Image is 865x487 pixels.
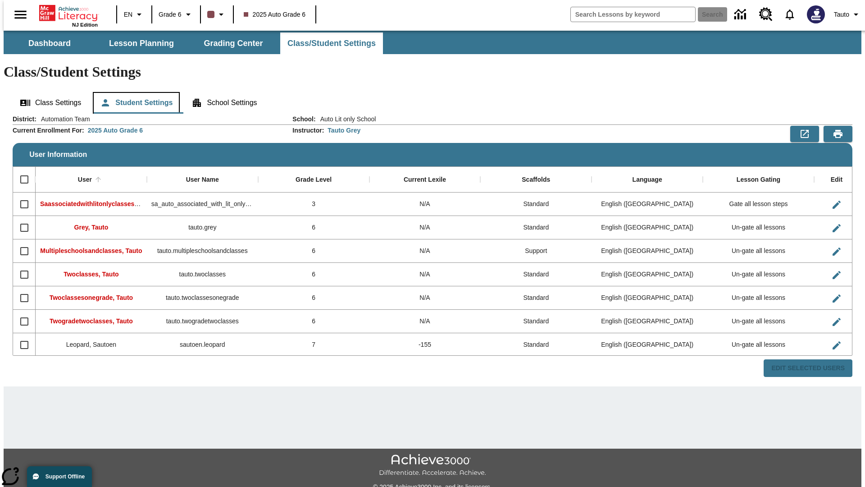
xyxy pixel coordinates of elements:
button: Class/Student Settings [280,32,383,54]
span: Support Offline [46,473,85,480]
div: Edit [831,176,842,184]
span: Twoclasses, Tauto [64,271,118,278]
h2: Instructor : [292,127,324,134]
button: Edit User [828,289,846,308]
div: Un-gate all lessons [703,263,814,286]
button: Lesson Planning [96,32,187,54]
div: SubNavbar [4,32,384,54]
span: Twoclassesonegrade, Tauto [50,294,133,301]
button: Profile/Settings [830,6,865,23]
span: Twogradetwoclasses, Tauto [50,317,133,325]
button: Dashboard [5,32,95,54]
button: Edit User [828,196,846,214]
span: 2025 Auto Grade 6 [244,10,306,19]
div: Standard [480,286,592,310]
button: School Settings [184,92,264,114]
div: Un-gate all lessons [703,239,814,263]
div: 6 [258,286,369,310]
span: Multipleschoolsandclasses, Tauto [40,247,142,254]
div: Support [480,239,592,263]
div: tauto.twogradetwoclasses [147,310,258,333]
div: N/A [369,263,481,286]
span: Grade 6 [159,10,182,19]
div: English (US) [592,239,703,263]
div: User Name [186,176,219,184]
div: Un-gate all lessons [703,310,814,333]
div: tauto.multipleschoolsandclasses [147,239,258,263]
div: 6 [258,216,369,239]
button: Edit User [828,266,846,284]
div: 6 [258,263,369,286]
div: 6 [258,239,369,263]
h2: Current Enrollment For : [13,127,84,134]
div: sa_auto_associated_with_lit_only_classes [147,193,258,216]
a: Resource Center, Will open in new tab [754,2,778,27]
div: English (US) [592,216,703,239]
div: N/A [369,286,481,310]
div: tauto.twoclasses [147,263,258,286]
button: Class color is dark brown. Change class color [204,6,230,23]
div: Un-gate all lessons [703,333,814,357]
span: Auto Lit only School [316,115,376,124]
span: NJ Edition [72,22,98,28]
button: Student Settings [93,92,180,114]
button: Class Settings [13,92,88,114]
input: search field [571,7,695,22]
div: Scaffolds [522,176,550,184]
div: tauto.twoclassesonegrade [147,286,258,310]
button: Language: EN, Select a language [120,6,149,23]
div: N/A [369,216,481,239]
div: Un-gate all lessons [703,216,814,239]
div: 3 [258,193,369,216]
div: N/A [369,239,481,263]
h1: Class/Student Settings [4,64,861,80]
div: Lesson Gating [737,176,780,184]
button: Edit User [828,336,846,354]
div: User Information [13,115,852,377]
div: English (US) [592,333,703,357]
div: Current Lexile [404,176,446,184]
div: tauto.grey [147,216,258,239]
button: Edit User [828,313,846,331]
img: Achieve3000 Differentiate Accelerate Achieve [379,454,486,477]
div: 7 [258,333,369,357]
div: Standard [480,310,592,333]
div: N/A [369,310,481,333]
div: Un-gate all lessons [703,286,814,310]
div: Standard [480,333,592,357]
div: Tauto Grey [328,126,360,135]
img: Avatar [807,5,825,23]
div: Standard [480,263,592,286]
button: Open side menu [7,1,34,28]
div: sautoen.leopard [147,333,258,357]
div: -155 [369,333,481,357]
button: Select a new avatar [801,3,830,26]
button: Grading Center [188,32,278,54]
a: Notifications [778,3,801,26]
div: Language [633,176,662,184]
div: Gate all lesson steps [703,193,814,216]
div: Grade Level [296,176,332,184]
button: Support Offline [27,466,92,487]
span: Grey, Tauto [74,224,109,231]
span: Saassociatedwithlitonlyclasses, Saassociatedwithlitonlyclasses [40,200,232,207]
div: English (US) [592,286,703,310]
span: EN [124,10,132,19]
div: N/A [369,193,481,216]
div: 2025 Auto Grade 6 [88,126,143,135]
a: Data Center [729,2,754,27]
div: English (US) [592,310,703,333]
h2: School : [292,115,315,123]
div: Standard [480,216,592,239]
div: 6 [258,310,369,333]
button: Grade: Grade 6, Select a grade [155,6,197,23]
div: English (US) [592,193,703,216]
div: SubNavbar [4,31,861,54]
div: User [78,176,92,184]
a: Home [39,4,98,22]
button: Edit User [828,243,846,261]
button: Edit User [828,219,846,237]
div: Class/Student Settings [13,92,852,114]
div: English (US) [592,263,703,286]
span: Tauto [834,10,849,19]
